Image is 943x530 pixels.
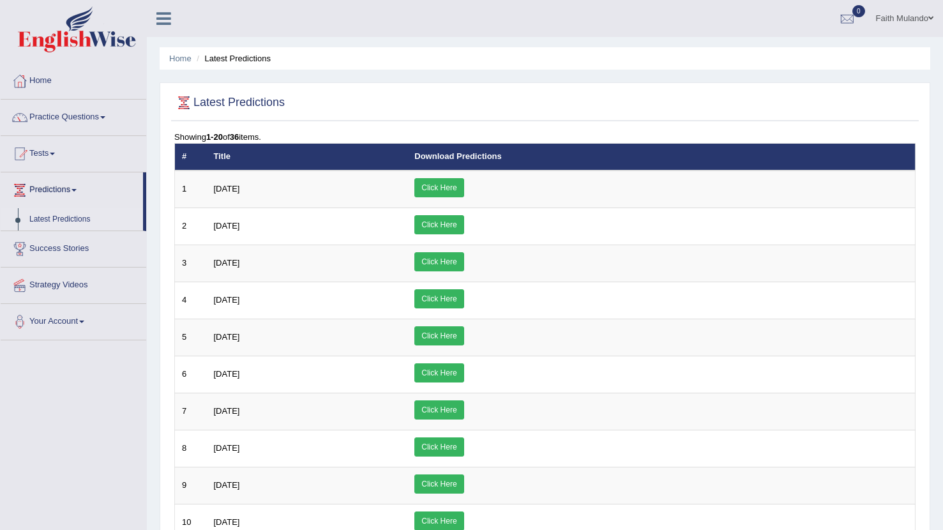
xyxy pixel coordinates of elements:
[214,517,240,527] span: [DATE]
[414,437,464,457] a: Click Here
[414,474,464,494] a: Click Here
[230,132,239,142] b: 36
[214,443,240,453] span: [DATE]
[852,5,865,17] span: 0
[1,304,146,336] a: Your Account
[169,54,192,63] a: Home
[1,136,146,168] a: Tests
[175,467,207,504] td: 9
[207,144,408,170] th: Title
[175,430,207,467] td: 8
[214,406,240,416] span: [DATE]
[214,332,240,342] span: [DATE]
[24,208,143,231] a: Latest Predictions
[414,400,464,420] a: Click Here
[175,282,207,319] td: 4
[206,132,223,142] b: 1-20
[1,100,146,132] a: Practice Questions
[1,231,146,263] a: Success Stories
[175,393,207,430] td: 7
[414,215,464,234] a: Click Here
[414,326,464,345] a: Click Here
[175,144,207,170] th: #
[175,356,207,393] td: 6
[175,208,207,245] td: 2
[174,93,285,112] h2: Latest Predictions
[214,258,240,268] span: [DATE]
[214,221,240,231] span: [DATE]
[175,245,207,282] td: 3
[214,184,240,193] span: [DATE]
[214,295,240,305] span: [DATE]
[1,268,146,299] a: Strategy Videos
[407,144,915,170] th: Download Predictions
[414,252,464,271] a: Click Here
[174,131,916,143] div: Showing of items.
[193,52,271,64] li: Latest Predictions
[1,63,146,95] a: Home
[175,170,207,208] td: 1
[214,480,240,490] span: [DATE]
[414,363,464,382] a: Click Here
[414,178,464,197] a: Click Here
[175,319,207,356] td: 5
[414,289,464,308] a: Click Here
[214,369,240,379] span: [DATE]
[1,172,143,204] a: Predictions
